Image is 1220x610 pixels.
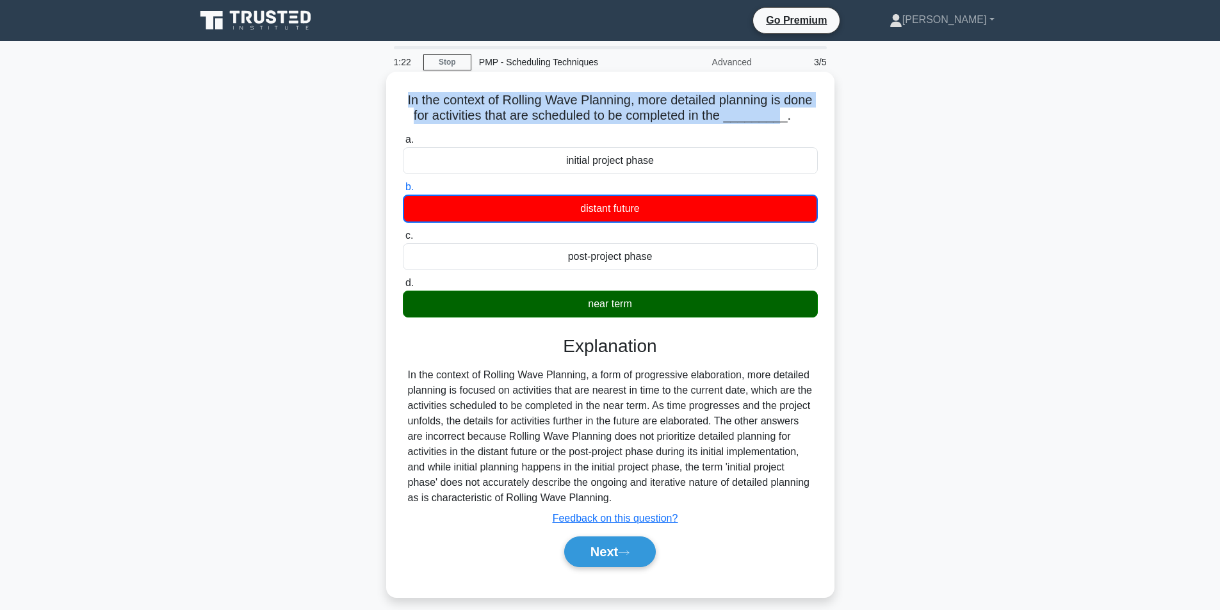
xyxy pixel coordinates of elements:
a: Go Premium [758,12,834,28]
div: post-project phase [403,243,818,270]
div: Advanced [647,49,760,75]
div: initial project phase [403,147,818,174]
h3: Explanation [411,335,810,357]
div: near term [403,291,818,317]
a: Feedback on this question? [553,513,678,524]
button: Next [564,536,656,567]
div: 1:22 [386,49,423,75]
div: distant future [403,195,818,223]
span: c. [405,230,413,241]
span: d. [405,277,414,288]
a: Stop [423,54,471,70]
h5: In the context of Rolling Wave Planning, more detailed planning is done for activities that are s... [402,92,819,124]
div: In the context of Rolling Wave Planning, a form of progressive elaboration, more detailed plannin... [408,367,813,506]
span: b. [405,181,414,192]
span: a. [405,134,414,145]
div: PMP - Scheduling Techniques [471,49,647,75]
div: 3/5 [760,49,834,75]
a: [PERSON_NAME] [859,7,1025,33]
